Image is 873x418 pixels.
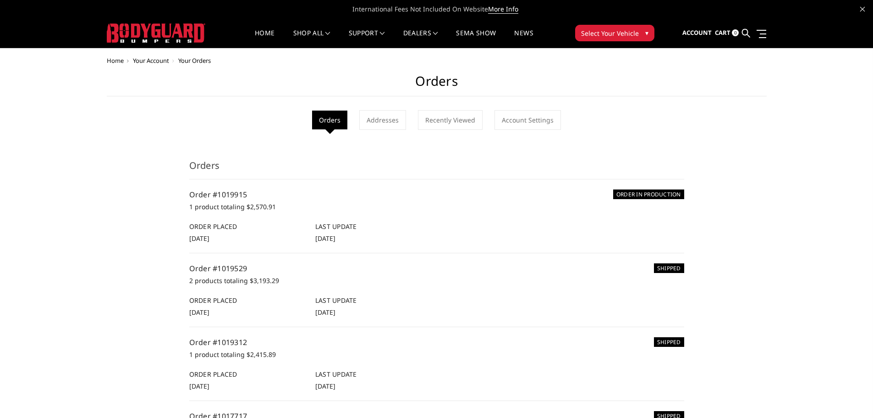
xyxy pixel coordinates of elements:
[581,28,639,38] span: Select Your Vehicle
[682,28,712,37] span: Account
[189,275,684,286] p: 2 products totaling $3,193.29
[107,73,767,96] h1: Orders
[315,308,335,317] span: [DATE]
[613,189,684,199] h6: ORDER IN PRODUCTION
[189,308,209,317] span: [DATE]
[715,28,730,37] span: Cart
[107,23,205,43] img: BODYGUARD BUMPERS
[133,56,169,65] a: Your Account
[189,349,684,360] p: 1 product totaling $2,415.89
[732,29,739,36] span: 0
[715,21,739,45] a: Cart 0
[494,110,561,130] a: Account Settings
[189,189,247,200] a: Order #1019915
[456,30,496,48] a: SEMA Show
[682,21,712,45] a: Account
[189,234,209,243] span: [DATE]
[315,382,335,390] span: [DATE]
[189,295,306,305] h6: Order Placed
[189,201,684,212] p: 1 product totaling $2,570.91
[403,30,438,48] a: Dealers
[107,56,124,65] a: Home
[189,263,247,273] a: Order #1019529
[349,30,385,48] a: Support
[189,222,306,231] h6: Order Placed
[645,28,648,38] span: ▾
[255,30,275,48] a: Home
[315,295,432,305] h6: Last Update
[312,111,347,129] li: Orders
[359,110,406,130] a: Addresses
[488,5,518,14] a: More Info
[189,337,247,347] a: Order #1019312
[189,159,684,179] h3: Orders
[418,110,483,130] a: Recently Viewed
[654,337,684,347] h6: SHIPPED
[575,25,654,41] button: Select Your Vehicle
[189,382,209,390] span: [DATE]
[189,369,306,379] h6: Order Placed
[315,369,432,379] h6: Last Update
[178,56,211,65] span: Your Orders
[315,222,432,231] h6: Last Update
[654,263,684,273] h6: SHIPPED
[293,30,330,48] a: shop all
[514,30,533,48] a: News
[315,234,335,243] span: [DATE]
